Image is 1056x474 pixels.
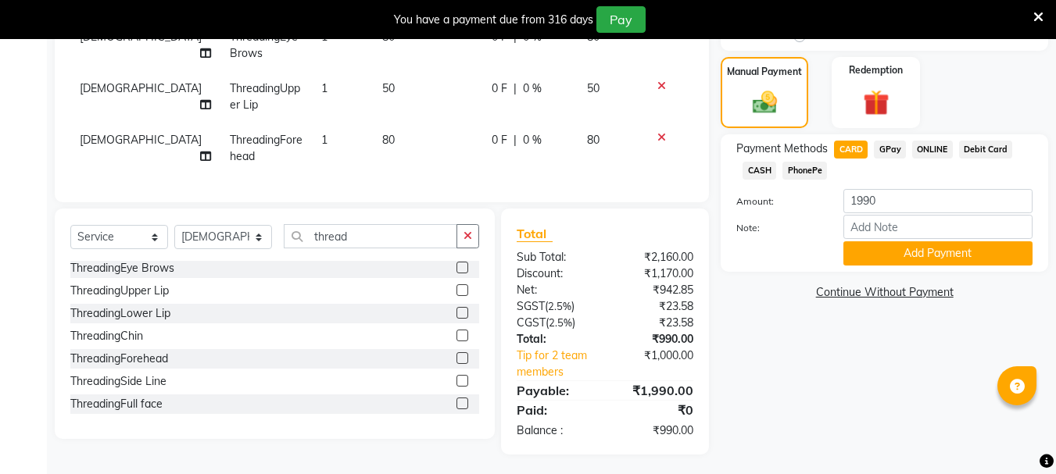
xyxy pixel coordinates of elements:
span: Payment Methods [736,141,828,157]
div: Paid: [505,401,605,419]
span: 1 [321,133,328,147]
span: [DEMOGRAPHIC_DATA] [80,81,202,95]
span: [DEMOGRAPHIC_DATA] [80,133,202,147]
label: Redemption [849,63,903,77]
a: Tip for 2 team members [505,347,621,380]
div: ₹23.58 [605,298,705,315]
div: ThreadingLower Lip [70,305,170,322]
span: 80 [587,133,600,147]
div: ₹23.58 [605,315,705,331]
input: Search or Scan [284,224,457,248]
div: ThreadingChin [70,328,143,344]
div: ( ) [505,315,605,331]
div: ₹2,160.00 [605,249,705,266]
div: ThreadingUpper Lip [70,283,169,299]
button: Pay [596,6,646,33]
button: Add Payment [843,241,1033,266]
span: 2.5% [548,300,571,312]
span: Debit Card [959,141,1013,159]
span: | [514,132,517,148]
div: Net: [505,282,605,298]
span: | [514,80,517,97]
div: ThreadingForehead [70,351,168,367]
a: Continue Without Payment [724,284,1045,301]
div: Payable: [505,381,605,400]
div: ThreadingSide Line [70,373,166,390]
div: ThreadingEye Brows [70,260,174,276]
div: Discount: [505,266,605,282]
span: 2.5% [549,316,572,329]
span: 0 % [523,132,542,148]
span: CGST [517,315,546,330]
div: Sub Total: [505,249,605,266]
span: ThreadingForehead [230,133,302,163]
span: CASH [743,162,776,180]
input: Amount [843,189,1033,213]
div: Balance : [505,422,605,439]
div: ₹1,170.00 [605,266,705,282]
label: Note: [725,221,831,235]
span: 1 [321,81,328,95]
div: ( ) [505,298,605,315]
span: PhonePe [782,162,827,180]
span: 80 [382,133,395,147]
div: ₹990.00 [605,331,705,347]
span: 0 F [492,80,507,97]
input: Add Note [843,215,1033,239]
label: Amount: [725,194,831,208]
div: ₹0 [605,401,705,419]
span: ONLINE [912,141,953,159]
span: Total [517,226,553,242]
span: 50 [587,81,600,95]
img: _cash.svg [745,88,785,116]
div: ₹1,990.00 [605,381,705,400]
span: CARD [834,141,868,159]
span: ThreadingUpper Lip [230,81,300,112]
img: _gift.svg [855,87,897,119]
div: ₹990.00 [605,422,705,439]
div: ₹1,000.00 [622,347,706,380]
div: Total: [505,331,605,347]
div: You have a payment due from 316 days [394,12,593,28]
span: SGST [517,299,545,313]
span: GPay [874,141,906,159]
div: ThreadingFull face [70,396,163,412]
span: 50 [382,81,395,95]
div: ₹942.85 [605,282,705,298]
label: Manual Payment [727,65,802,79]
span: 0 F [492,132,507,148]
span: 0 % [523,80,542,97]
